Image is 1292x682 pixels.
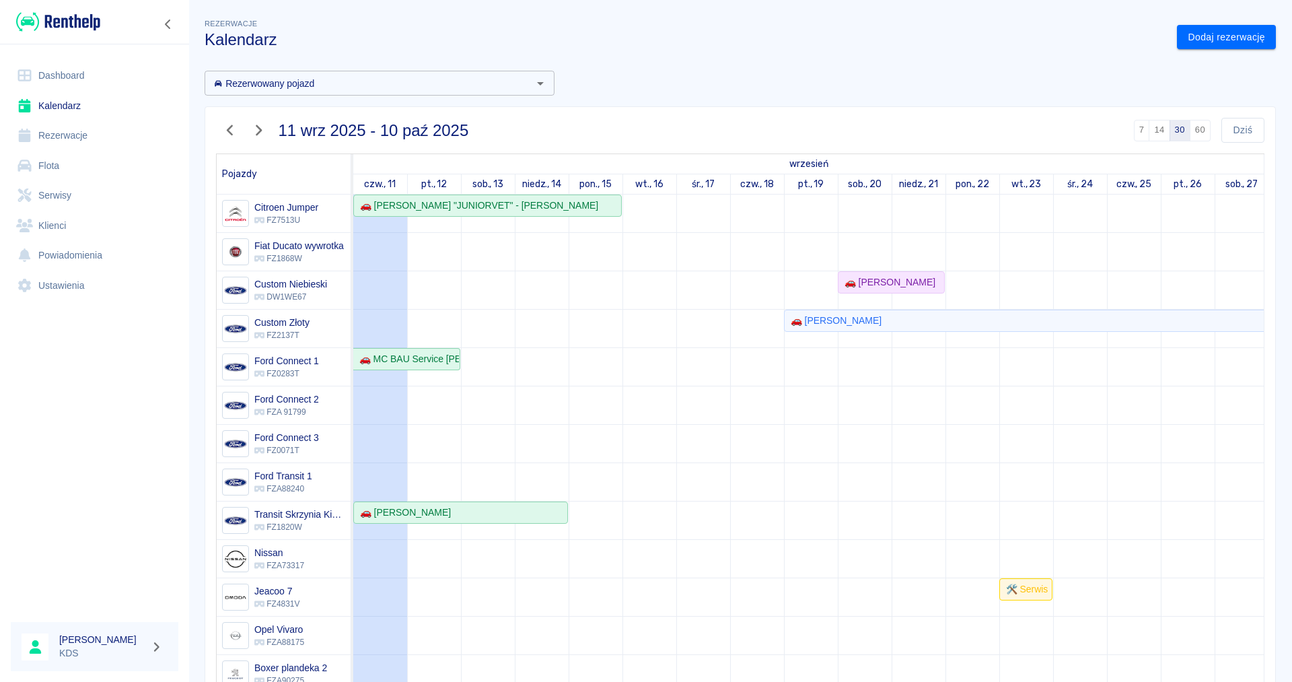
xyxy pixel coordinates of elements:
[355,199,598,213] div: 🚗 [PERSON_NAME] "JUNIORVET" - [PERSON_NAME]
[205,30,1166,49] h3: Kalendarz
[1001,582,1048,596] div: 🛠️ Serwis
[11,271,178,301] a: Ustawienia
[361,174,399,194] a: 11 września 2025
[224,318,246,340] img: Image
[254,252,344,265] p: FZ1868W
[11,61,178,91] a: Dashboard
[839,275,935,289] div: 🚗 [PERSON_NAME]
[224,356,246,378] img: Image
[11,180,178,211] a: Serwisy
[254,201,318,214] h6: Citroen Jumper
[224,203,246,225] img: Image
[1170,174,1205,194] a: 26 września 2025
[1008,174,1045,194] a: 23 września 2025
[254,291,327,303] p: DW1WE67
[224,433,246,455] img: Image
[1113,174,1155,194] a: 25 września 2025
[16,11,100,33] img: Renthelp logo
[531,74,550,93] button: Otwórz
[254,636,304,648] p: FZA88175
[59,633,145,646] h6: [PERSON_NAME]
[254,406,319,418] p: FZA 91799
[279,121,469,140] h3: 11 wrz 2025 - 10 paź 2025
[254,661,327,675] h6: Boxer plandeka 2
[254,623,304,636] h6: Opel Vivaro
[418,174,451,194] a: 12 września 2025
[254,393,319,406] h6: Ford Connect 2
[11,211,178,241] a: Klienci
[224,395,246,417] img: Image
[1190,120,1211,141] button: 60 dni
[254,214,318,226] p: FZ7513U
[254,368,319,380] p: FZ0283T
[785,314,882,328] div: 🚗 [PERSON_NAME]
[11,151,178,181] a: Flota
[11,91,178,121] a: Kalendarz
[845,174,885,194] a: 20 września 2025
[354,352,459,366] div: 🚗 MC BAU Service [PERSON_NAME] - [PERSON_NAME]
[254,239,344,252] h6: Fiat Ducato wywrotka
[254,508,345,521] h6: Transit Skrzynia Kiper
[254,354,319,368] h6: Ford Connect 1
[254,546,304,559] h6: Nissan
[59,646,145,660] p: KDS
[224,471,246,493] img: Image
[224,241,246,263] img: Image
[158,15,178,33] button: Zwiń nawigację
[254,329,310,341] p: FZ2137T
[222,168,257,180] span: Pojazdy
[1064,174,1096,194] a: 24 września 2025
[1177,25,1276,50] a: Dodaj rezerwację
[795,174,828,194] a: 19 września 2025
[224,586,246,609] img: Image
[1134,120,1150,141] button: 7 dni
[688,174,718,194] a: 17 września 2025
[205,20,257,28] span: Rezerwacje
[224,548,246,570] img: Image
[737,174,777,194] a: 18 września 2025
[254,277,327,291] h6: Custom Niebieski
[224,510,246,532] img: Image
[224,279,246,302] img: Image
[224,625,246,647] img: Image
[254,431,319,444] h6: Ford Connect 3
[254,521,345,533] p: FZ1820W
[11,240,178,271] a: Powiadomienia
[209,75,528,92] input: Wyszukaj i wybierz pojazdy...
[254,559,304,572] p: FZA73317
[519,174,565,194] a: 14 września 2025
[11,11,100,33] a: Renthelp logo
[632,174,667,194] a: 16 września 2025
[896,174,942,194] a: 21 września 2025
[254,469,312,483] h6: Ford Transit 1
[355,506,451,520] div: 🚗 [PERSON_NAME]
[254,316,310,329] h6: Custom Złoty
[952,174,993,194] a: 22 września 2025
[1222,174,1262,194] a: 27 września 2025
[1149,120,1170,141] button: 14 dni
[11,121,178,151] a: Rezerwacje
[1221,118,1264,143] button: Dziś
[254,584,299,598] h6: Jeacoo 7
[254,483,312,495] p: FZA88240
[1170,120,1190,141] button: 30 dni
[469,174,507,194] a: 13 września 2025
[786,154,832,174] a: 11 września 2025
[576,174,615,194] a: 15 września 2025
[254,598,299,610] p: FZ4831V
[254,444,319,456] p: FZ0071T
